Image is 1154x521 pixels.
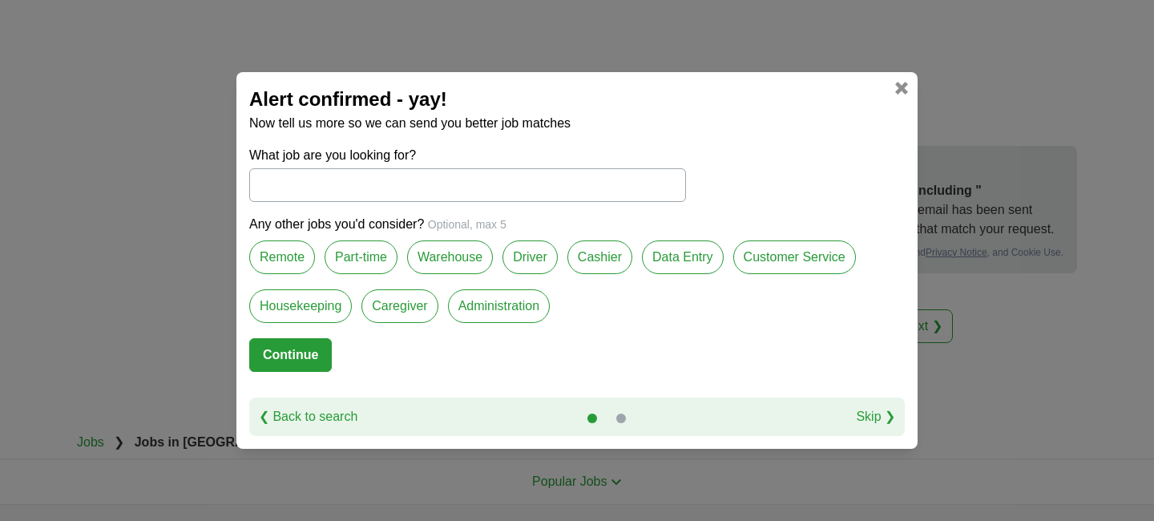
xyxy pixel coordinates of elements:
label: What job are you looking for? [249,146,686,165]
label: Warehouse [407,240,493,274]
label: Caregiver [361,289,438,323]
label: Customer Service [733,240,856,274]
p: Now tell us more so we can send you better job matches [249,114,905,133]
h2: Alert confirmed - yay! [249,85,905,114]
label: Housekeeping [249,289,352,323]
label: Driver [502,240,558,274]
label: Remote [249,240,315,274]
label: Cashier [567,240,632,274]
button: Continue [249,338,332,372]
label: Administration [448,289,550,323]
a: ❮ Back to search [259,407,357,426]
a: Skip ❯ [856,407,895,426]
span: Optional, max 5 [428,218,506,231]
label: Part-time [325,240,397,274]
label: Data Entry [642,240,724,274]
p: Any other jobs you'd consider? [249,215,905,234]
